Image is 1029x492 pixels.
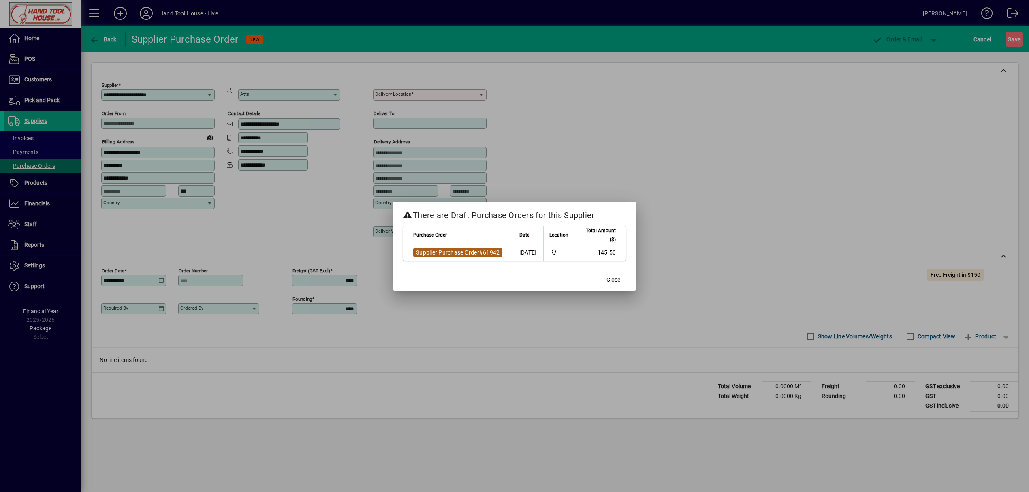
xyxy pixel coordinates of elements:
[393,202,636,225] h2: There are Draft Purchase Orders for this Supplier
[483,249,500,256] span: 61942
[413,231,447,240] span: Purchase Order
[416,249,479,256] span: Supplier Purchase Order
[574,244,626,261] td: 145.50
[479,249,483,256] span: #
[413,248,502,257] a: Supplier Purchase Order#61942
[600,273,626,287] button: Close
[549,231,568,240] span: Location
[519,231,529,240] span: Date
[549,248,570,257] span: Frankton
[606,276,620,284] span: Close
[579,226,616,244] span: Total Amount ($)
[514,244,543,261] td: [DATE]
